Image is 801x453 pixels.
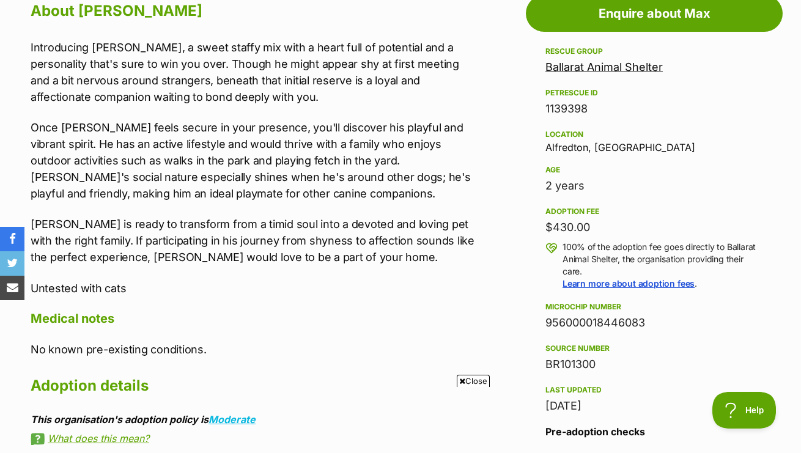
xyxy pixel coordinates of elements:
div: $430.00 [545,219,763,236]
div: 956000018446083 [545,314,763,331]
div: Location [545,130,763,139]
a: Ballarat Animal Shelter [545,61,663,73]
h4: Medical notes [31,311,477,326]
div: Rescue group [545,46,763,56]
div: [DATE] [545,397,763,414]
p: No known pre-existing conditions. [31,341,477,358]
div: 1139398 [545,100,763,117]
p: Untested with cats [31,280,477,296]
h3: Pre-adoption checks [545,424,763,439]
p: Introducing [PERSON_NAME], a sweet staffy mix with a heart full of potential and a personality th... [31,39,477,105]
p: Once [PERSON_NAME] feels secure in your presence, you'll discover his playful and vibrant spirit.... [31,119,477,202]
p: 100% of the adoption fee goes directly to Ballarat Animal Shelter, the organisation providing the... [563,241,763,290]
a: What does this mean? [31,433,477,444]
div: This organisation's adoption policy is [31,414,477,425]
p: [PERSON_NAME] is ready to transform from a timid soul into a devoted and loving pet with the righ... [31,216,477,265]
div: 2 years [545,177,763,194]
div: Source number [545,344,763,353]
iframe: Help Scout Beacon - Open [712,392,777,429]
div: Age [545,165,763,175]
div: BR101300 [545,356,763,373]
div: Alfredton, [GEOGRAPHIC_DATA] [545,127,763,153]
a: Learn more about adoption fees [563,278,695,289]
div: Adoption fee [545,207,763,216]
div: PetRescue ID [545,88,763,98]
iframe: Advertisement [178,392,623,447]
h2: Adoption details [31,372,477,399]
div: Microchip number [545,302,763,312]
span: Close [457,375,490,387]
div: Last updated [545,385,763,395]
